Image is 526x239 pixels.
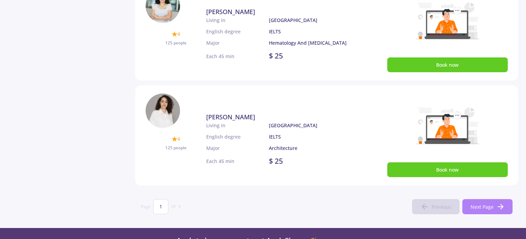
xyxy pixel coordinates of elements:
p: [GEOGRAPHIC_DATA] [269,17,357,24]
p: Living in [206,17,269,24]
p: Each 45 min [206,53,234,60]
span: [PERSON_NAME] [206,8,255,16]
span: 4 [177,30,180,37]
span: [PERSON_NAME] [206,113,255,121]
p: Each 45 min [206,157,234,165]
button: Next Page [462,199,513,214]
span: Previous [432,203,451,210]
p: $ 25 [269,156,283,167]
p: Major [206,39,269,46]
p: Major [206,144,269,152]
p: English degree [206,28,269,35]
span: Page [141,204,150,210]
p: [GEOGRAPHIC_DATA] [269,122,357,129]
p: IELTS [269,28,357,35]
span: 125 people [165,145,187,151]
span: 9 [178,204,181,210]
span: 125 people [165,40,187,46]
button: Book now [387,57,508,72]
p: English degree [206,133,269,140]
p: Living in [206,122,269,129]
span: 4 [177,135,180,142]
p: $ 25 [269,51,283,62]
p: Hematology And [MEDICAL_DATA] [269,39,357,46]
span: Of [171,204,176,210]
p: Architecture [269,144,357,152]
a: [PERSON_NAME] [206,112,357,122]
button: Book now [387,162,508,177]
button: Previous [412,199,460,214]
span: Next Page [471,203,494,210]
p: IELTS [269,133,357,140]
a: [PERSON_NAME] [206,7,357,17]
